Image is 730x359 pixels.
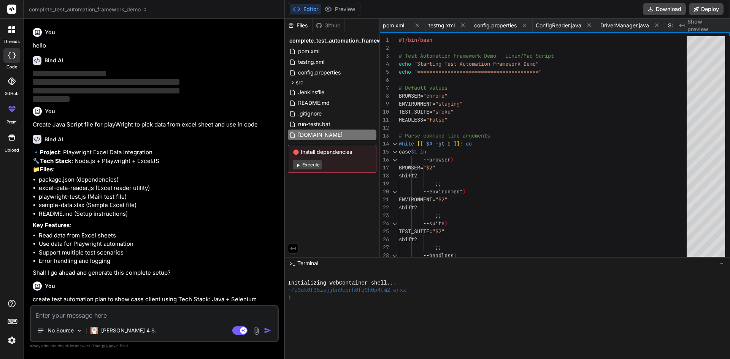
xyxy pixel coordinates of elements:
span: ) [444,220,448,227]
h6: Bind AI [44,136,63,143]
div: 20 [380,188,389,196]
span: = [432,196,435,203]
span: = [420,92,423,99]
li: Use data for Playwright automation [39,240,277,248]
span: complete_test_automation_framework_demo [29,6,148,13]
div: 19 [380,180,389,188]
span: t [551,52,554,59]
span: 2 [414,236,417,243]
div: 28 [380,251,389,259]
span: [DOMAIN_NAME] [297,130,343,139]
span: ) [463,188,466,195]
div: 16 [380,156,389,164]
div: 22 [380,204,389,212]
span: ~/u3uk0f35zsjjbn9cprh6fq9h0p4tm2-wnxx [288,287,406,294]
div: 1 [380,36,389,44]
label: code [6,64,17,70]
div: 12 [380,124,389,132]
div: 26 [380,236,389,244]
button: Preview [321,4,359,14]
span: -gt [435,140,444,147]
li: playwright-test.js (Main test file) [39,193,277,201]
div: Click to collapse the range. [390,156,400,164]
button: Deploy [689,3,724,15]
div: 2 [380,44,389,52]
li: Read data from Excel sheets [39,231,277,240]
div: Click to collapse the range. [390,148,400,156]
div: 27 [380,244,389,251]
span: -- [423,220,429,227]
div: 25 [380,228,389,236]
span: in [420,148,426,155]
span: testng.xml [428,22,455,29]
span: environment [429,188,463,195]
li: Support multiple test scenarios [39,248,277,257]
span: case [399,148,411,155]
span: run-tests.bat [297,120,331,129]
h6: You [45,28,55,36]
span: "$2" [423,164,435,171]
img: settings [5,334,18,347]
span: shift [399,172,414,179]
span: Initializing WebContainer shell... [288,280,396,287]
div: 9 [380,100,389,108]
button: Editor [290,4,321,14]
span: $# [426,140,432,147]
span: suite [429,220,444,227]
button: − [718,257,725,269]
img: icon [264,327,271,334]
p: Always double-check its answers. Your in Bind [30,342,279,350]
h6: You [45,282,55,290]
span: TEST_SUITE [399,228,429,235]
div: 11 [380,116,389,124]
span: DriverManager.java [600,22,649,29]
label: Upload [5,147,19,153]
span: "Starting Test Automation Framework Demo" [414,60,539,67]
div: 23 [380,212,389,220]
span: config.properties [474,22,517,29]
span: "$2" [432,228,444,235]
span: ) [451,156,454,163]
span: privacy [102,343,116,348]
div: 4 [380,60,389,68]
div: 15 [380,148,389,156]
span: ] [457,140,460,147]
div: 5 [380,68,389,76]
span: # Default values [399,84,448,91]
p: Create Java Script file for playWright to pick data from excel sheet and use in code [33,120,277,129]
span: while [399,140,414,147]
span: ] [454,140,457,147]
span: ScreenshotUtils.java [668,22,719,29]
span: ;; [435,180,441,187]
span: shift [399,204,414,211]
span: 2 [414,172,417,179]
div: 18 [380,172,389,180]
span: ENVIRONMENT [399,100,432,107]
span: = [432,100,435,107]
p: create test automation plan to show case client using Tech Stack: Java + Selenium WebDriver + Mav... [33,295,277,312]
span: Show preview [687,18,724,33]
p: [PERSON_NAME] 4 S.. [101,327,158,334]
span: -- [423,156,429,163]
div: 14 [380,140,389,148]
li: README.md (Setup instructions) [39,210,277,218]
div: Files [285,22,313,29]
div: Click to collapse the range. [390,251,400,259]
span: = [429,228,432,235]
span: "chrome" [423,92,448,99]
span: >_ [289,259,295,267]
span: TEST_SUITE [399,108,429,115]
span: Jenkinsfile [297,88,325,97]
p: hello [33,41,277,50]
p: No Source [48,327,74,334]
img: attachment [252,326,261,335]
span: ENVIRONMENT [399,196,432,203]
span: "smoke" [432,108,454,115]
span: ‌ [33,88,179,93]
span: do [466,140,472,147]
p: : [33,221,277,230]
span: Terminal [297,259,318,267]
span: "$2" [435,196,448,203]
span: # Parse command line arguments [399,132,490,139]
div: 24 [380,220,389,228]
